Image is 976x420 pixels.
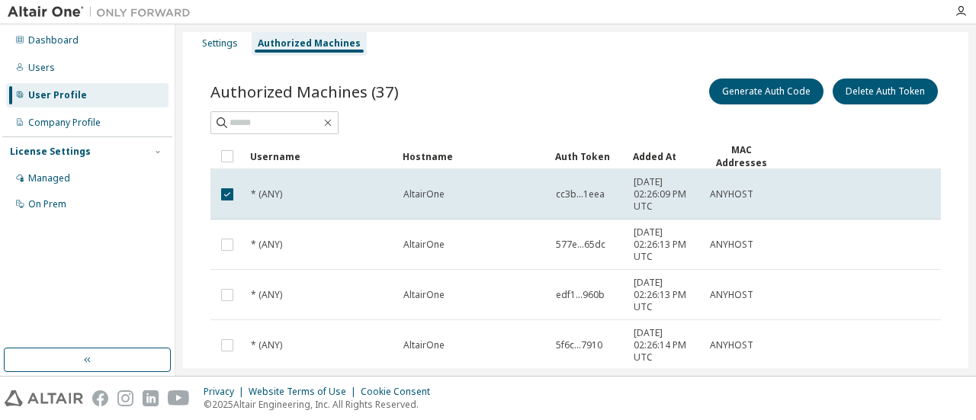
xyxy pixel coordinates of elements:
span: ANYHOST [710,239,753,251]
div: User Profile [28,89,87,101]
img: facebook.svg [92,390,108,406]
div: Website Terms of Use [249,386,361,398]
div: Authorized Machines [258,37,361,50]
span: ANYHOST [710,289,753,301]
img: linkedin.svg [143,390,159,406]
div: Settings [202,37,238,50]
span: cc3b...1eea [556,188,605,200]
span: ANYHOST [710,188,753,200]
span: ANYHOST [710,339,753,351]
span: AltairOne [403,289,445,301]
span: Authorized Machines (37) [210,81,399,102]
span: * (ANY) [251,188,282,200]
button: Generate Auth Code [709,79,823,104]
div: Username [250,144,390,168]
img: youtube.svg [168,390,190,406]
span: 577e...65dc [556,239,605,251]
div: Auth Token [555,144,621,168]
div: MAC Addresses [709,143,773,169]
img: instagram.svg [117,390,133,406]
span: edf1...960b [556,289,605,301]
div: Dashboard [28,34,79,46]
div: License Settings [10,146,91,158]
span: 5f6c...7910 [556,339,602,351]
span: * (ANY) [251,289,282,301]
div: Users [28,62,55,74]
span: [DATE] 02:26:13 PM UTC [634,277,696,313]
span: [DATE] 02:26:13 PM UTC [634,226,696,263]
p: © 2025 Altair Engineering, Inc. All Rights Reserved. [204,398,439,411]
div: Hostname [403,144,543,168]
button: Delete Auth Token [833,79,938,104]
div: On Prem [28,198,66,210]
span: * (ANY) [251,339,282,351]
div: Privacy [204,386,249,398]
span: AltairOne [403,239,445,251]
span: [DATE] 02:26:14 PM UTC [634,327,696,364]
span: [DATE] 02:26:09 PM UTC [634,176,696,213]
span: AltairOne [403,188,445,200]
div: Added At [633,144,697,168]
div: Managed [28,172,70,184]
span: AltairOne [403,339,445,351]
span: * (ANY) [251,239,282,251]
img: Altair One [8,5,198,20]
div: Company Profile [28,117,101,129]
img: altair_logo.svg [5,390,83,406]
div: Cookie Consent [361,386,439,398]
